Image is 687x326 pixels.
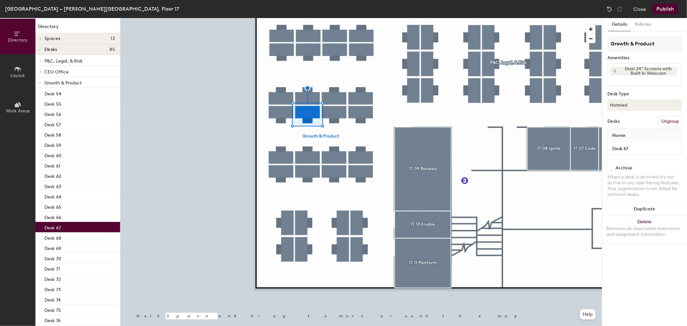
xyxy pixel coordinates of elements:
[5,5,179,13] div: [GEOGRAPHIC_DATA] – [PERSON_NAME][GEOGRAPHIC_DATA], Floor 17
[44,264,60,272] p: Desk 71
[44,275,61,282] p: Desk 72
[6,108,30,114] span: Work Areas
[606,6,613,12] img: Undo
[608,18,631,31] button: Details
[44,295,61,303] p: Desk 74
[607,91,682,97] div: Desk Type
[44,69,69,75] span: CEO Office
[44,130,61,138] p: Desk 58
[602,203,687,216] button: Duplicate
[615,166,632,171] div: Archive
[44,161,60,169] p: Desk 61
[44,213,61,220] p: Desk 66
[602,216,687,244] button: DeleteRemoves all associated reservation and assignment information
[110,36,115,41] span: 12
[606,226,683,237] div: Removes all associated reservation and assignment information
[631,18,655,31] button: Policies
[44,223,61,231] p: Desk 67
[44,100,61,107] p: Desk 55
[609,130,629,141] span: Name
[44,285,61,292] p: Desk 73
[44,234,61,241] p: Desk 68
[44,254,61,262] p: Desk 70
[44,203,61,210] p: Desk 65
[44,316,61,323] p: Desk 76
[44,151,62,158] p: Desk 60
[580,309,596,320] button: Help
[611,67,619,75] button: 1
[44,58,83,64] span: P&C, Legal, & Risk
[616,6,623,12] img: Redo
[44,182,61,189] p: Desk 63
[44,141,61,148] p: Desk 59
[44,192,61,200] p: Desk 64
[44,244,61,251] p: Desk 69
[614,68,616,75] span: 1
[44,36,61,41] span: Spaces
[44,47,57,52] span: Desks
[658,116,682,127] button: Ungroup
[44,306,61,313] p: Desk 75
[609,144,680,153] input: Unnamed desk
[8,37,28,43] span: Directory
[110,47,115,52] span: 85
[607,119,620,124] div: Desks
[653,4,678,14] button: Publish
[633,4,646,14] button: Close
[44,110,61,117] p: Desk 56
[607,174,682,197] div: When a desk is archived it's not active in any user-facing features. Your organization is not bil...
[11,73,25,78] span: Layout
[44,120,61,128] p: Desk 57
[44,172,61,179] p: Desk 62
[607,55,682,61] div: Amenities
[607,99,682,111] button: Hoteled
[44,80,82,86] span: Growth & Product
[35,23,120,33] h1: Directory
[619,67,677,75] div: Dual 24" Screens with Built In Webcam
[44,89,61,97] p: Desk 54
